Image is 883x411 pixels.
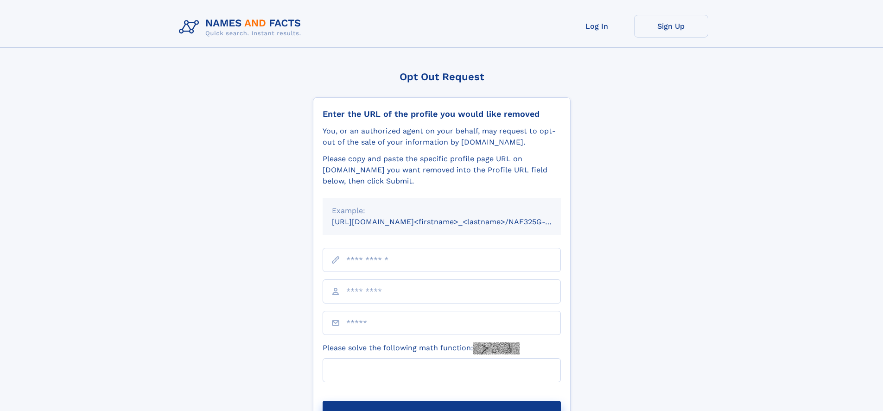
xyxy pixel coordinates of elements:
[634,15,708,38] a: Sign Up
[323,153,561,187] div: Please copy and paste the specific profile page URL on [DOMAIN_NAME] you want removed into the Pr...
[175,15,309,40] img: Logo Names and Facts
[332,205,552,216] div: Example:
[332,217,578,226] small: [URL][DOMAIN_NAME]<firstname>_<lastname>/NAF325G-xxxxxxxx
[323,342,520,354] label: Please solve the following math function:
[313,71,571,82] div: Opt Out Request
[560,15,634,38] a: Log In
[323,126,561,148] div: You, or an authorized agent on your behalf, may request to opt-out of the sale of your informatio...
[323,109,561,119] div: Enter the URL of the profile you would like removed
